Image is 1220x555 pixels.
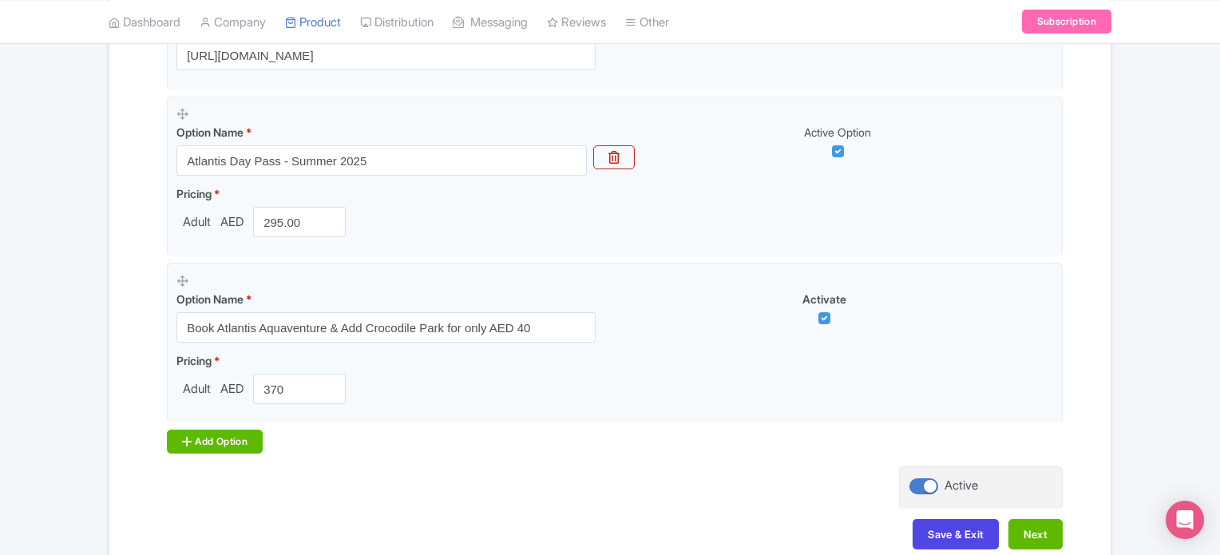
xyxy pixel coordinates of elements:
div: Active [945,477,978,495]
span: AED [217,213,247,232]
span: Option Name [176,292,244,306]
div: Open Intercom Messenger [1166,501,1204,539]
span: Active Option [804,125,871,139]
span: Activate [802,292,846,306]
span: Adult [176,380,217,398]
div: Add Option [167,430,263,454]
button: Next [1008,519,1063,549]
span: Pricing [176,354,212,367]
span: Adult [176,213,217,232]
input: Option Name [176,312,596,343]
input: Product landing page link [176,40,596,70]
input: Option Name [176,145,587,176]
span: AED [217,380,247,398]
button: Save & Exit [913,519,999,549]
input: 0.00 [253,207,346,237]
input: 0.0 [253,374,346,404]
a: Subscription [1022,10,1111,34]
span: Option Name [176,125,244,139]
span: Pricing [176,187,212,200]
